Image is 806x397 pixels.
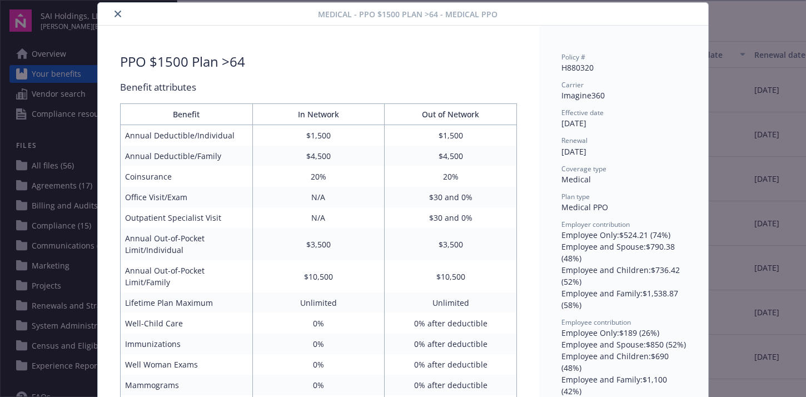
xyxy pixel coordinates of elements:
[121,375,253,395] td: Mammograms
[252,260,385,292] td: $10,500
[561,374,686,397] div: Employee and Family : $1,100 (42%)
[385,260,517,292] td: $10,500
[252,187,385,207] td: N/A
[252,207,385,228] td: N/A
[385,228,517,260] td: $3,500
[121,187,253,207] td: Office Visit/Exam
[121,228,253,260] td: Annual Out-of-Pocket Limit/Individual
[561,52,585,62] span: Policy #
[252,125,385,146] td: $1,500
[252,292,385,313] td: Unlimited
[561,287,686,311] div: Employee and Family : $1,538.87 (58%)
[561,220,630,229] span: Employer contribution
[121,125,253,146] td: Annual Deductible/Individual
[561,62,686,73] div: H880320
[121,166,253,187] td: Coinsurance
[385,146,517,166] td: $4,500
[561,164,606,173] span: Coverage type
[121,104,253,125] th: Benefit
[252,354,385,375] td: 0%
[111,7,125,21] button: close
[561,146,686,157] div: [DATE]
[252,104,385,125] th: In Network
[252,146,385,166] td: $4,500
[252,228,385,260] td: $3,500
[252,375,385,395] td: 0%
[385,187,517,207] td: $30 and 0%
[121,207,253,228] td: Outpatient Specialist Visit
[318,8,497,20] span: Medical - PPO $1500 Plan >64 - Medical PPO
[561,241,686,264] div: Employee and Spouse : $790.38 (48%)
[561,339,686,350] div: Employee and Spouse : $850 (52%)
[561,136,588,145] span: Renewal
[121,292,253,313] td: Lifetime Plan Maximum
[561,173,686,185] div: Medical
[561,192,590,201] span: Plan type
[385,207,517,228] td: $30 and 0%
[121,260,253,292] td: Annual Out-of-Pocket Limit/Family
[561,350,686,374] div: Employee and Children : $690 (48%)
[385,334,517,354] td: 0% after deductible
[385,375,517,395] td: 0% after deductible
[121,313,253,334] td: Well-Child Care
[561,80,584,90] span: Carrier
[561,327,686,339] div: Employee Only : $189 (26%)
[385,292,517,313] td: Unlimited
[561,90,686,101] div: Imagine360
[385,166,517,187] td: 20%
[252,313,385,334] td: 0%
[561,317,631,327] span: Employee contribution
[121,146,253,166] td: Annual Deductible/Family
[252,334,385,354] td: 0%
[252,166,385,187] td: 20%
[561,229,686,241] div: Employee Only : $524.21 (74%)
[120,52,245,71] div: PPO $1500 Plan >64
[120,80,517,95] div: Benefit attributes
[561,108,604,117] span: Effective date
[385,104,517,125] th: Out of Network
[385,313,517,334] td: 0% after deductible
[561,201,686,213] div: Medical PPO
[561,117,686,129] div: [DATE]
[121,354,253,375] td: Well Woman Exams
[385,125,517,146] td: $1,500
[121,334,253,354] td: Immunizations
[385,354,517,375] td: 0% after deductible
[561,264,686,287] div: Employee and Children : $736.42 (52%)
